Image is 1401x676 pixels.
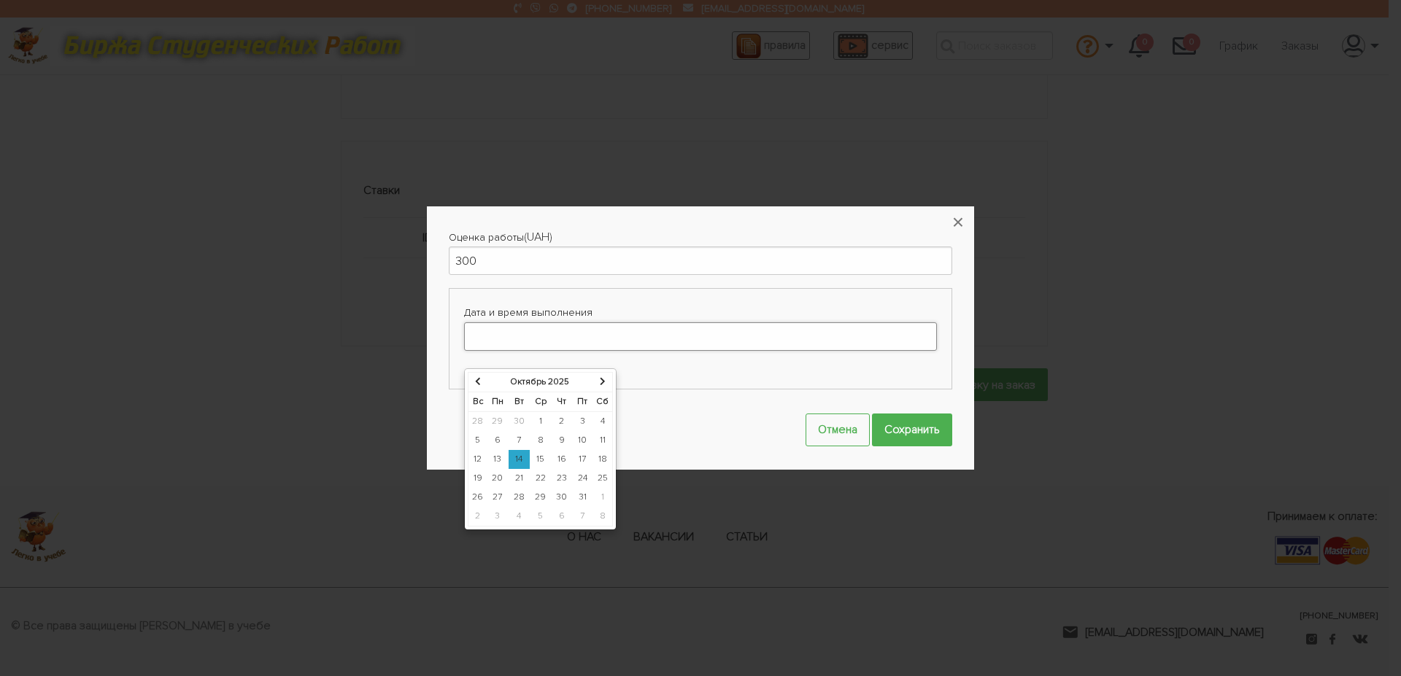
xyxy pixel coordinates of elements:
td: 2 [552,411,573,431]
td: 27 [487,488,509,507]
td: 16 [552,450,573,469]
td: 11 [593,431,613,450]
td: 7 [572,507,593,527]
td: 7 [509,431,530,450]
td: 8 [530,431,552,450]
td: 1 [530,411,552,431]
td: 28 [509,488,530,507]
label: Дата и время выполнения [464,303,937,322]
td: 25 [593,469,613,488]
td: 31 [572,488,593,507]
td: 12 [468,450,487,469]
td: 13 [487,450,509,469]
th: Вт [509,392,530,411]
td: 10 [572,431,593,450]
th: Октябрь 2025 [487,372,593,392]
td: 20 [487,469,509,488]
input: Сохранить [872,413,952,446]
td: 3 [487,507,509,527]
td: 18 [593,450,613,469]
th: Пт [572,392,593,411]
td: 19 [468,469,487,488]
td: 2 [468,507,487,527]
button: Отмена [806,413,870,446]
th: Сб [593,392,613,411]
td: 14 [509,450,530,469]
button: × [942,206,974,238]
td: 30 [552,488,573,507]
td: 4 [593,411,613,431]
td: 26 [468,488,487,507]
td: 5 [530,507,552,527]
td: 22 [530,469,552,488]
label: Оценка работы [449,228,524,246]
td: 5 [468,431,487,450]
td: 4 [509,507,530,527]
td: 29 [530,488,552,507]
td: 6 [487,431,509,450]
td: 28 [468,411,487,431]
th: Пн [487,392,509,411]
th: Ср [530,392,552,411]
td: 23 [552,469,573,488]
td: 8 [593,507,613,527]
td: 3 [572,411,593,431]
th: Чт [552,392,573,411]
td: 17 [572,450,593,469]
td: 30 [509,411,530,431]
td: 29 [487,411,509,431]
td: 9 [552,431,573,450]
td: 21 [509,469,530,488]
td: 6 [552,507,573,527]
td: 1 [593,488,613,507]
td: 24 [572,469,593,488]
td: 15 [530,450,552,469]
th: Вс [468,392,487,411]
span: (UAH) [524,230,552,244]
